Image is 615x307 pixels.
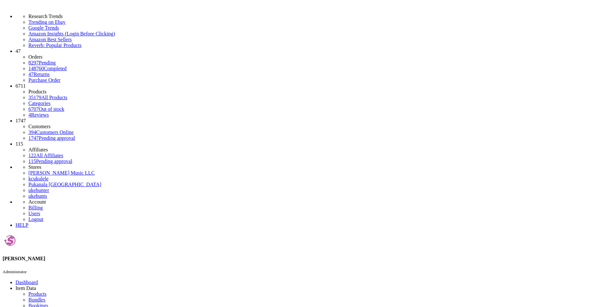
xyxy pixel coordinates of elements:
a: 115Pending approval [28,158,72,164]
a: Products [28,291,46,297]
a: Logout [28,216,43,222]
a: 1747Pending approval [28,135,75,141]
span: 1747 [28,135,39,141]
span: 6711 [15,83,26,89]
span: 115 [28,158,36,164]
small: Administrator [3,269,27,274]
a: 35179All Products [28,95,67,100]
a: 148760Completed [28,66,67,71]
h4: [PERSON_NAME] [3,256,612,262]
li: Stores [28,164,612,170]
a: ukehunter [28,187,49,193]
a: kcukulele [28,176,48,181]
a: 394Customers Online [28,130,74,135]
span: 4 [28,112,31,118]
a: 47Returns [28,72,50,77]
a: HELP [15,222,28,228]
a: 4Reviews [28,112,49,118]
img: Andy Gough [3,233,17,248]
li: Affiliates [28,147,612,153]
li: Orders [28,54,612,60]
span: Item Data [15,285,36,291]
a: Dashboard [15,280,38,285]
a: Categories [28,101,50,106]
span: 394 [28,130,36,135]
a: Google Trends [28,25,612,31]
a: 8297Pending [28,60,612,66]
span: 115 [15,141,23,147]
li: Customers [28,124,612,130]
a: Amazon Insights (Login Before Clicking) [28,31,612,37]
a: Billing [28,205,43,210]
a: Amazon Best Sellers [28,37,612,43]
a: ukehunts [28,193,47,199]
li: Account [28,199,612,205]
span: 122 [28,153,36,158]
span: 35179 [28,95,41,100]
a: Users [28,211,40,216]
a: Pukanala [GEOGRAPHIC_DATA] [28,182,101,187]
span: 148760 [28,66,44,71]
a: Bundles [28,297,45,302]
span: 47 [28,72,34,77]
a: Trending on Ebay [28,19,612,25]
li: Research Trends [28,14,612,19]
span: 47 [15,48,21,54]
a: 6707Out of stock [28,106,64,112]
a: Purchase Order [28,77,60,83]
li: Products [28,89,612,95]
a: Reverb: Popular Products [28,43,612,48]
span: 1747 [15,118,26,123]
a: [PERSON_NAME] Music LLC [28,170,95,176]
span: 8297 [28,60,39,65]
a: 122All Affiliates [28,153,63,158]
span: 6707 [28,106,39,112]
